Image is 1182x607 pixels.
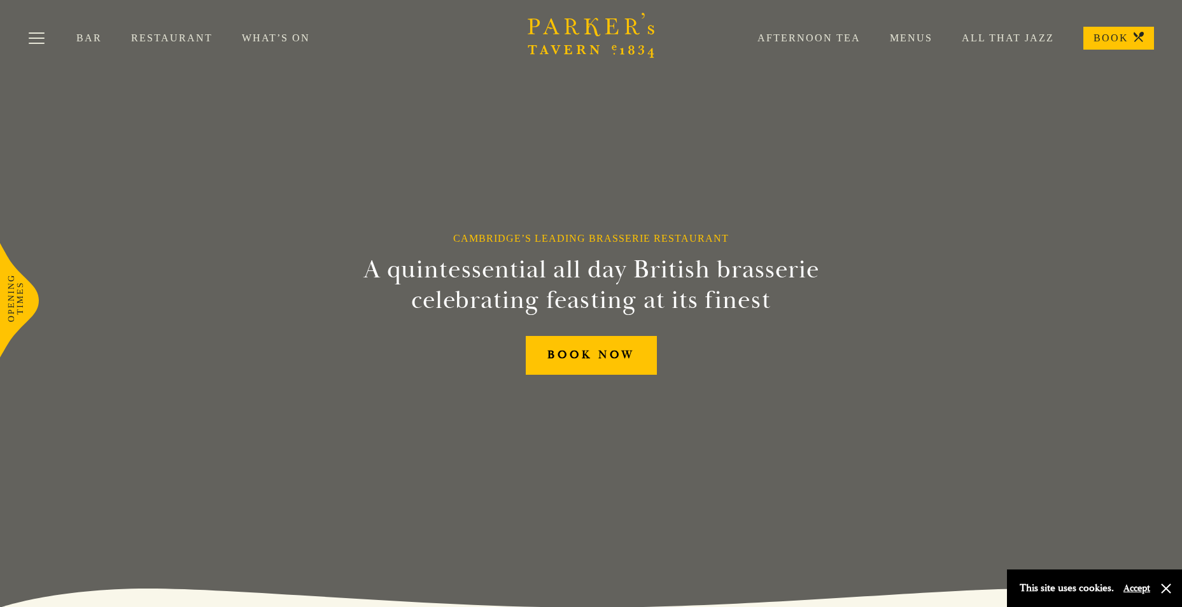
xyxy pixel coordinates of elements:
button: Accept [1123,582,1150,594]
h2: A quintessential all day British brasserie celebrating feasting at its finest [301,255,882,316]
h1: Cambridge’s Leading Brasserie Restaurant [453,232,729,244]
button: Close and accept [1160,582,1172,595]
a: BOOK NOW [526,336,657,375]
p: This site uses cookies. [1020,579,1114,597]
